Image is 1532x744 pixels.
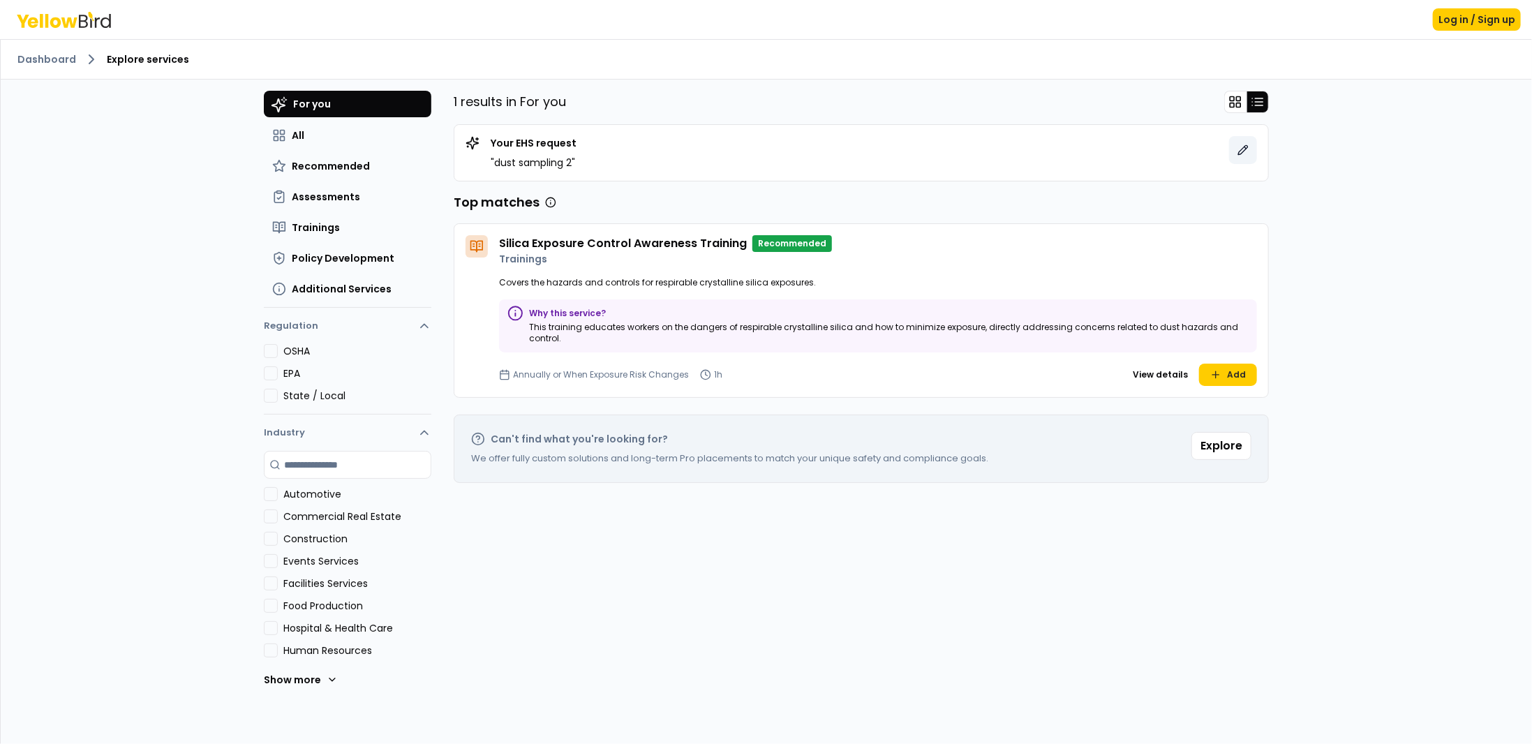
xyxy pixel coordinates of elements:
[283,532,431,546] label: Construction
[292,282,392,296] span: Additional Services
[292,251,394,265] span: Policy Development
[264,344,431,414] div: Regulation
[1191,432,1251,460] button: Explore
[283,487,431,501] label: Automotive
[264,154,431,179] button: Recommended
[752,235,832,252] p: Recommended
[17,52,76,66] a: Dashboard
[292,190,360,204] span: Assessments
[264,123,431,148] button: All
[529,322,1249,344] p: This training educates workers on the dangers of respirable crystalline silica and how to minimiz...
[264,415,431,451] button: Industry
[264,215,431,240] button: Trainings
[292,159,370,173] span: Recommended
[264,184,431,209] button: Assessments
[491,136,577,150] p: Your EHS request
[283,621,431,635] label: Hospital & Health Care
[283,509,431,523] label: Commercial Real Estate
[17,51,1515,68] nav: breadcrumb
[1127,364,1193,386] button: View details
[283,554,431,568] label: Events Services
[491,156,577,170] p: " dust sampling 2 "
[454,92,566,112] p: 1 results in For you
[264,91,431,117] button: For you
[283,344,431,358] label: OSHA
[454,193,540,212] h3: Top matches
[1199,364,1257,386] button: Add
[491,432,668,446] h2: Can't find what you're looking for?
[714,369,722,380] p: 1h
[107,52,189,66] span: Explore services
[292,128,304,142] span: All
[283,389,431,403] label: State / Local
[499,252,1257,266] p: Trainings
[283,366,431,380] label: EPA
[283,576,431,590] label: Facilities Services
[293,97,331,111] span: For you
[264,313,431,344] button: Regulation
[283,643,431,657] label: Human Resources
[499,277,1257,288] p: Covers the hazards and controls for respirable crystalline silica exposures.
[264,666,338,694] button: Show more
[499,235,747,252] h4: Silica Exposure Control Awareness Training
[283,599,431,613] label: Food Production
[264,276,431,302] button: Additional Services
[471,452,988,466] p: We offer fully custom solutions and long-term Pro placements to match your unique safety and comp...
[513,369,689,380] p: Annually or When Exposure Risk Changes
[1433,8,1521,31] button: Log in / Sign up
[264,451,431,705] div: Industry
[292,221,340,235] span: Trainings
[529,308,1249,319] p: Why this service?
[264,246,431,271] button: Policy Development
